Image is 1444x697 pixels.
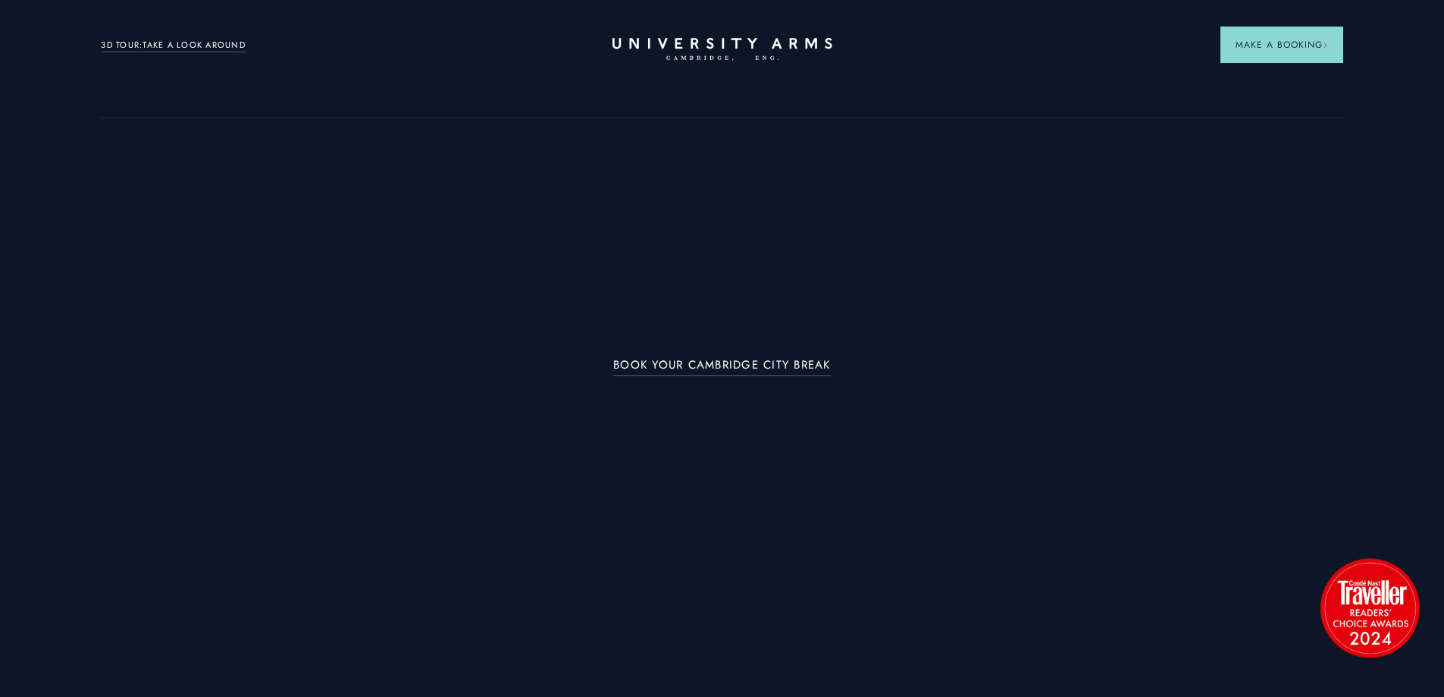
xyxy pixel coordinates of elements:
[613,359,831,376] a: BOOK YOUR CAMBRIDGE CITY BREAK
[101,39,246,52] a: 3D TOUR:TAKE A LOOK AROUND
[612,38,832,61] a: Home
[1323,42,1328,48] img: Arrow icon
[1220,27,1343,63] button: Make a BookingArrow icon
[1313,551,1427,664] img: image-2524eff8f0c5d55edbf694693304c4387916dea5-1501x1501-png
[1236,38,1328,52] span: Make a Booking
